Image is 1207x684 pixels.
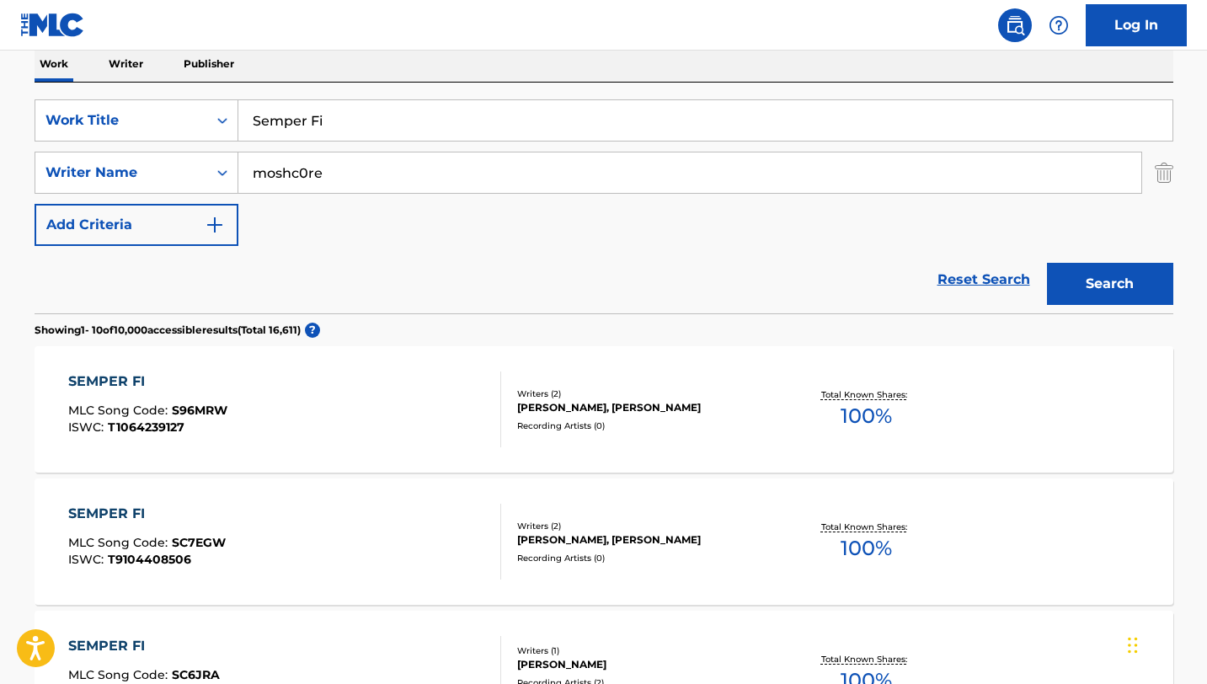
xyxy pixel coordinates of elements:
[998,8,1032,42] a: Public Search
[35,204,238,246] button: Add Criteria
[35,46,73,82] p: Work
[517,520,772,532] div: Writers ( 2 )
[517,552,772,564] div: Recording Artists ( 0 )
[517,644,772,657] div: Writers ( 1 )
[68,667,172,682] span: MLC Song Code :
[841,533,892,564] span: 100 %
[68,419,108,435] span: ISWC :
[68,504,226,524] div: SEMPER FI
[929,261,1039,298] a: Reset Search
[1123,603,1207,684] iframe: Chat Widget
[35,99,1173,313] form: Search Form
[205,215,225,235] img: 9d2ae6d4665cec9f34b9.svg
[821,388,911,401] p: Total Known Shares:
[104,46,148,82] p: Writer
[68,636,220,656] div: SEMPER FI
[20,13,85,37] img: MLC Logo
[1155,152,1173,194] img: Delete Criterion
[35,478,1173,605] a: SEMPER FIMLC Song Code:SC7EGWISWC:T9104408506Writers (2)[PERSON_NAME], [PERSON_NAME]Recording Art...
[1049,15,1069,35] img: help
[1128,620,1138,671] div: Drag
[179,46,239,82] p: Publisher
[1005,15,1025,35] img: search
[35,346,1173,473] a: SEMPER FIMLC Song Code:S96MRWISWC:T1064239127Writers (2)[PERSON_NAME], [PERSON_NAME]Recording Art...
[68,371,227,392] div: SEMPER FI
[45,110,197,131] div: Work Title
[517,532,772,548] div: [PERSON_NAME], [PERSON_NAME]
[517,387,772,400] div: Writers ( 2 )
[1047,263,1173,305] button: Search
[305,323,320,338] span: ?
[1042,8,1076,42] div: Help
[108,419,184,435] span: T1064239127
[172,535,226,550] span: SC7EGW
[821,653,911,665] p: Total Known Shares:
[68,403,172,418] span: MLC Song Code :
[45,163,197,183] div: Writer Name
[821,521,911,533] p: Total Known Shares:
[68,552,108,567] span: ISWC :
[517,400,772,415] div: [PERSON_NAME], [PERSON_NAME]
[841,401,892,431] span: 100 %
[35,323,301,338] p: Showing 1 - 10 of 10,000 accessible results (Total 16,611 )
[517,419,772,432] div: Recording Artists ( 0 )
[172,667,220,682] span: SC6JRA
[1086,4,1187,46] a: Log In
[108,552,191,567] span: T9104408506
[517,657,772,672] div: [PERSON_NAME]
[172,403,227,418] span: S96MRW
[68,535,172,550] span: MLC Song Code :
